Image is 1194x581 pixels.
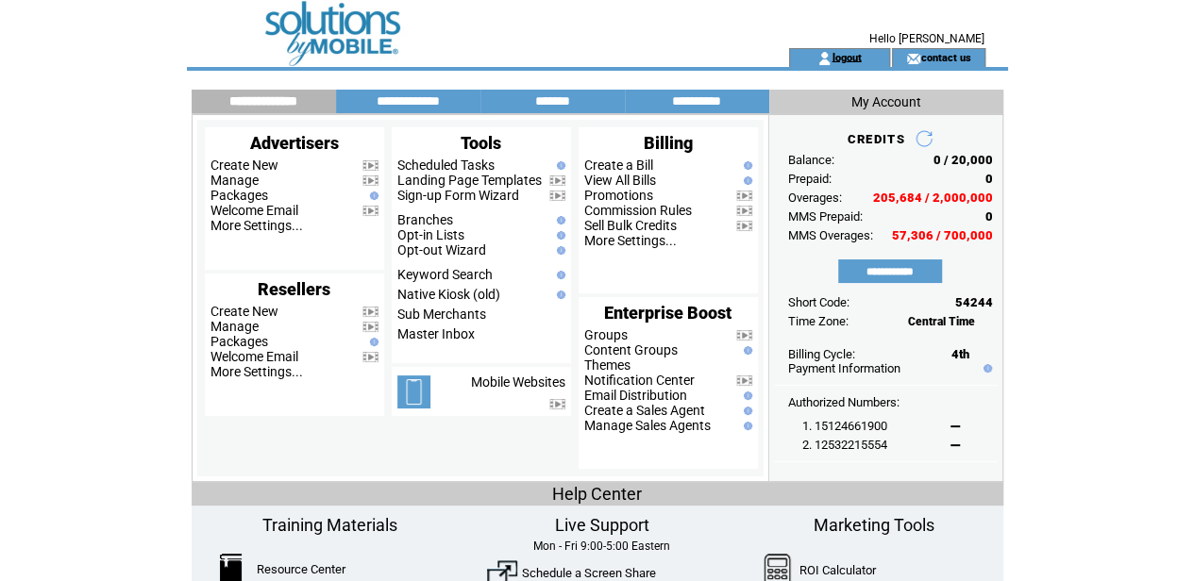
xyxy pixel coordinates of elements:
[847,132,904,146] span: CREDITS
[906,51,920,66] img: contact_us_icon.gif
[788,228,873,242] span: MMS Overages:
[397,173,542,188] a: Landing Page Templates
[873,191,993,205] span: 205,684 / 2,000,000
[397,242,486,257] a: Opt-out Wizard
[584,158,653,173] a: Create a Bill
[933,153,993,167] span: 0 / 20,000
[736,221,752,231] img: video.png
[250,133,339,153] span: Advertisers
[736,191,752,201] img: video.png
[584,388,687,403] a: Email Distribution
[584,233,677,248] a: More Settings...
[397,227,464,242] a: Opt-in Lists
[788,347,855,361] span: Billing Cycle:
[584,418,711,433] a: Manage Sales Agents
[522,566,656,580] a: Schedule a Screen Share
[362,307,378,317] img: video.png
[985,209,993,224] span: 0
[210,158,278,173] a: Create New
[736,206,752,216] img: video.png
[736,330,752,340] img: video.png
[788,395,900,409] span: Authorized Numbers:
[788,172,832,186] span: Prepaid:
[788,191,842,205] span: Overages:
[397,326,475,341] a: Master Inbox
[397,212,453,227] a: Branches
[832,51,861,63] a: logout
[210,304,278,319] a: Create New
[397,267,493,282] a: Keyword Search
[802,438,887,452] span: 2. 12532215554
[397,188,519,203] a: Sign-up Form Wizard
[869,32,984,45] span: Hello [PERSON_NAME]
[584,357,631,373] a: Themes
[471,374,565,390] a: Mobile Websites
[549,175,565,186] img: video.png
[362,160,378,171] img: video.png
[955,295,993,309] span: 54244
[397,375,430,408] img: mobile-websites.png
[365,191,378,200] img: help.gif
[739,176,752,185] img: help.gif
[552,161,565,170] img: help.gif
[397,307,486,322] a: Sub Merchants
[210,188,268,203] a: Packages
[979,364,992,373] img: help.gif
[397,287,500,302] a: Native Kiosk (old)
[584,203,692,218] a: Commission Rules
[552,231,565,240] img: help.gif
[210,364,303,379] a: More Settings...
[258,279,330,299] span: Resellers
[554,515,648,535] span: Live Support
[985,172,993,186] span: 0
[739,422,752,430] img: help.gif
[788,361,900,375] a: Payment Information
[549,191,565,201] img: video.png
[584,218,677,233] a: Sell Bulk Credits
[788,314,849,328] span: Time Zone:
[799,563,876,577] a: ROI Calculator
[892,228,993,242] span: 57,306 / 700,000
[788,153,834,167] span: Balance:
[739,391,752,400] img: help.gif
[739,161,752,170] img: help.gif
[552,484,642,504] span: Help Center
[802,419,887,433] span: 1. 15124661900
[552,271,565,279] img: help.gif
[533,539,670,553] span: Mon - Fri 9:00-5:00 Eastern
[552,290,565,299] img: help.gif
[584,342,678,357] a: Content Groups
[788,209,863,224] span: MMS Prepaid:
[584,373,695,388] a: Notification Center
[362,322,378,332] img: video.png
[362,175,378,186] img: video.png
[604,303,732,323] span: Enterprise Boost
[817,51,832,66] img: account_icon.gif
[362,206,378,216] img: video.png
[851,94,921,109] span: My Account
[210,173,259,188] a: Manage
[262,515,397,535] span: Training Materials
[552,246,565,255] img: help.gif
[210,349,298,364] a: Welcome Email
[739,346,752,355] img: help.gif
[584,173,656,188] a: View All Bills
[210,203,298,218] a: Welcome Email
[920,51,970,63] a: contact us
[788,295,849,309] span: Short Code:
[814,515,934,535] span: Marketing Tools
[397,158,495,173] a: Scheduled Tasks
[552,216,565,224] img: help.gif
[584,188,653,203] a: Promotions
[739,407,752,415] img: help.gif
[644,133,693,153] span: Billing
[951,347,969,361] span: 4th
[210,218,303,233] a: More Settings...
[736,375,752,386] img: video.png
[365,338,378,346] img: help.gif
[908,315,975,328] span: Central Time
[257,562,345,576] a: Resource Center
[210,319,259,334] a: Manage
[584,327,628,342] a: Groups
[461,133,501,153] span: Tools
